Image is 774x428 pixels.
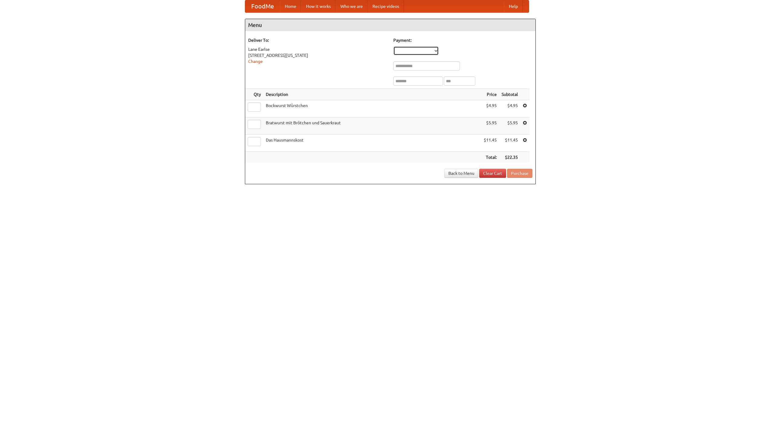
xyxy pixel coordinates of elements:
[507,169,532,178] button: Purchase
[499,89,520,100] th: Subtotal
[479,169,506,178] a: Clear Cart
[481,152,499,163] th: Total:
[336,0,368,12] a: Who we are
[393,37,532,43] h5: Payment:
[248,59,263,64] a: Change
[301,0,336,12] a: How it works
[499,152,520,163] th: $22.35
[444,169,478,178] a: Back to Menu
[248,37,387,43] h5: Deliver To:
[245,0,280,12] a: FoodMe
[499,100,520,117] td: $4.95
[368,0,404,12] a: Recipe videos
[481,117,499,135] td: $5.95
[504,0,523,12] a: Help
[499,117,520,135] td: $5.95
[263,89,481,100] th: Description
[263,100,481,117] td: Bockwurst Würstchen
[245,89,263,100] th: Qty
[263,135,481,152] td: Das Hausmannskost
[248,52,387,58] div: [STREET_ADDRESS][US_STATE]
[248,46,387,52] div: Lane Earlse
[481,100,499,117] td: $4.95
[280,0,301,12] a: Home
[245,19,535,31] h4: Menu
[481,135,499,152] td: $11.45
[499,135,520,152] td: $11.45
[481,89,499,100] th: Price
[263,117,481,135] td: Bratwurst mit Brötchen und Sauerkraut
